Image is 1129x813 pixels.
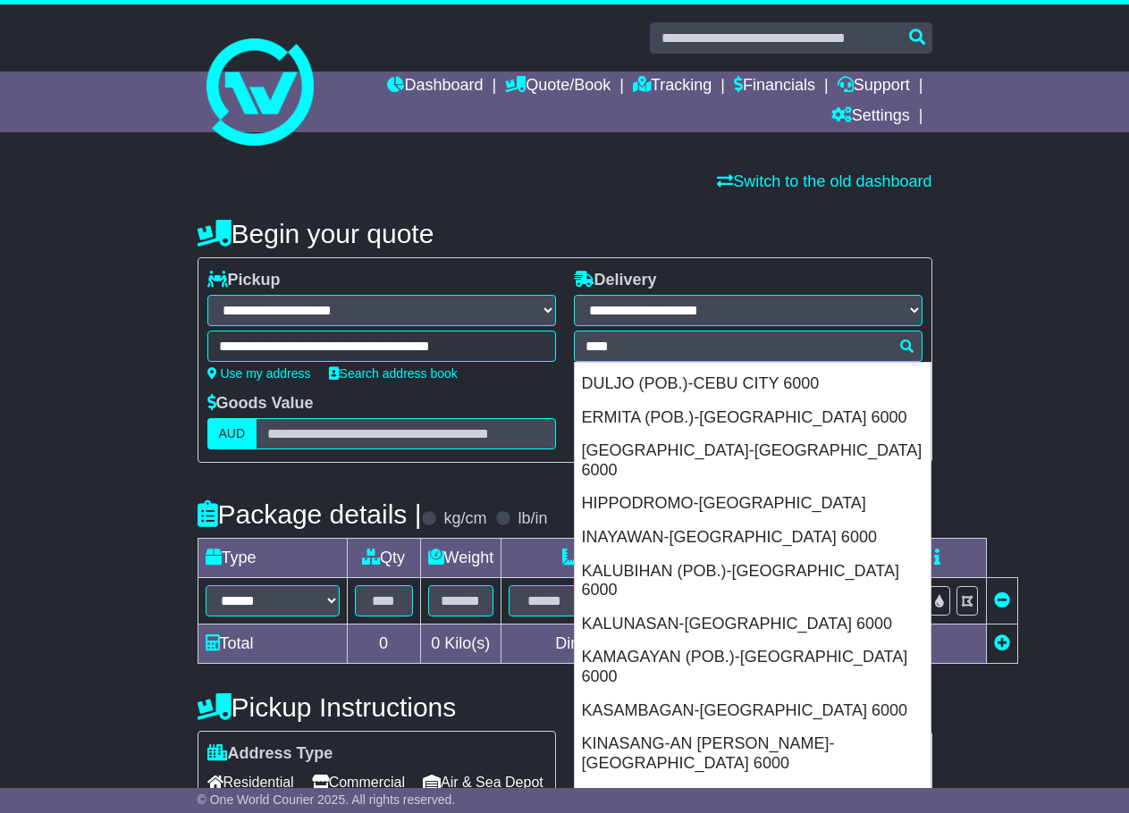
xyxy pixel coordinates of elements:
[994,591,1010,609] a: Remove this item
[207,271,281,290] label: Pickup
[994,634,1010,652] a: Add new item
[347,624,420,664] td: 0
[198,499,422,529] h4: Package details |
[575,641,931,693] div: KAMAGAYAN (POB.)-[GEOGRAPHIC_DATA] 6000
[717,172,931,190] a: Switch to the old dashboard
[575,555,931,608] div: KALUBIHAN (POB.)-[GEOGRAPHIC_DATA] 6000
[423,768,543,796] span: Air & Sea Depot
[312,768,405,796] span: Commercial
[734,71,815,102] a: Financials
[575,367,931,401] div: DULJO (POB.)-CEBU CITY 6000
[198,624,347,664] td: Total
[329,366,458,381] a: Search address book
[207,744,333,764] label: Address Type
[207,418,257,449] label: AUD
[831,102,910,132] a: Settings
[505,71,611,102] a: Quote/Book
[207,394,314,414] label: Goods Value
[575,694,931,728] div: KASAMBAGAN-[GEOGRAPHIC_DATA] 6000
[501,539,808,578] td: Dimensions (L x W x H)
[575,401,931,435] div: ERMITA (POB.)-[GEOGRAPHIC_DATA] 6000
[198,539,347,578] td: Type
[420,624,501,664] td: Kilo(s)
[420,539,501,578] td: Weight
[198,219,932,248] h4: Begin your quote
[198,692,556,722] h4: Pickup Instructions
[198,792,456,807] span: © One World Courier 2025. All rights reserved.
[574,331,923,362] typeahead: Please provide city
[575,727,931,780] div: KINASANG-AN [PERSON_NAME]-[GEOGRAPHIC_DATA] 6000
[633,71,712,102] a: Tracking
[574,271,657,290] label: Delivery
[207,366,311,381] a: Use my address
[443,509,486,529] label: kg/cm
[575,608,931,641] div: KALUNASAN-[GEOGRAPHIC_DATA] 6000
[347,539,420,578] td: Qty
[518,509,547,529] label: lb/in
[575,434,931,487] div: [GEOGRAPHIC_DATA]-[GEOGRAPHIC_DATA] 6000
[387,71,483,102] a: Dashboard
[431,634,440,652] span: 0
[207,768,294,796] span: Residential
[575,487,931,521] div: HIPPODROMO-[GEOGRAPHIC_DATA]
[838,71,910,102] a: Support
[501,624,808,664] td: Dimensions in Centimetre(s)
[575,521,931,555] div: INAYAWAN-[GEOGRAPHIC_DATA] 6000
